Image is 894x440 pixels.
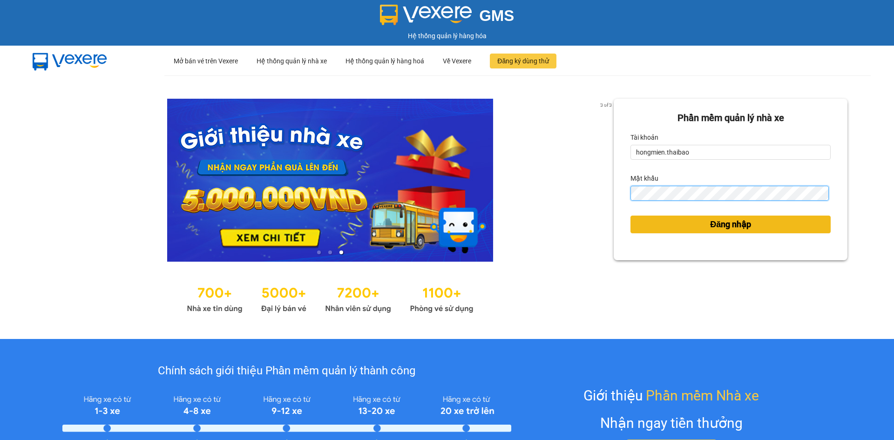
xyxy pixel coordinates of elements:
[174,46,238,76] div: Mở bán vé trên Vexere
[47,99,60,262] button: previous slide / item
[583,385,759,406] div: Giới thiệu
[328,250,332,254] li: slide item 2
[646,385,759,406] span: Phần mềm Nhà xe
[630,216,831,233] button: Đăng nhập
[490,54,556,68] button: Đăng ký dùng thử
[630,111,831,125] div: Phần mềm quản lý nhà xe
[62,362,511,380] div: Chính sách giới thiệu Phần mềm quản lý thành công
[710,218,751,231] span: Đăng nhập
[257,46,327,76] div: Hệ thống quản lý nhà xe
[23,46,116,76] img: mbUUG5Q.png
[630,171,658,186] label: Mật khẩu
[380,5,472,25] img: logo 2
[630,130,658,145] label: Tài khoản
[630,145,831,160] input: Tài khoản
[345,46,424,76] div: Hệ thống quản lý hàng hoá
[187,280,474,316] img: Statistics.png
[597,99,614,111] p: 3 of 3
[317,250,321,254] li: slide item 1
[479,7,514,24] span: GMS
[339,250,343,254] li: slide item 3
[2,31,892,41] div: Hệ thống quản lý hàng hóa
[443,46,471,76] div: Về Vexere
[601,99,614,262] button: next slide / item
[380,14,515,21] a: GMS
[600,412,743,434] div: Nhận ngay tiền thưởng
[497,56,549,66] span: Đăng ký dùng thử
[630,186,828,201] input: Mật khẩu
